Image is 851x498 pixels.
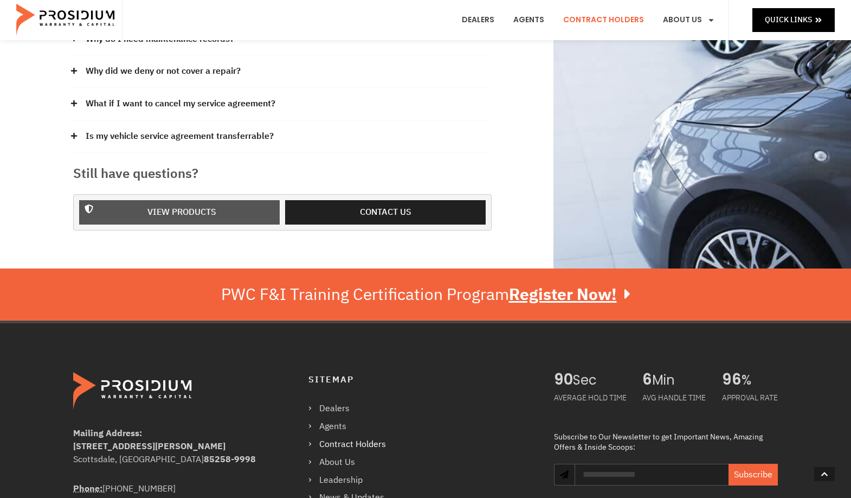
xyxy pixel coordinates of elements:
[86,63,241,79] a: Why did we deny or not cover a repair?
[73,427,142,440] b: Mailing Address:
[73,164,492,183] h3: Still have questions?
[86,96,275,112] a: What if I want to cancel my service agreement?
[509,282,617,307] u: Register Now!
[360,205,411,220] span: Contact us
[73,120,492,153] div: Is my vehicle service agreement transferrable?
[308,455,397,470] a: About Us
[742,372,778,388] span: %
[221,285,630,304] div: PWC F&I Training Certification Program
[73,482,102,495] strong: Phone:
[73,88,492,120] div: What if I want to cancel my service agreement?
[86,129,274,144] a: Is my vehicle service agreement transferrable?
[752,8,835,31] a: Quick Links
[73,55,492,88] div: Why did we deny or not cover a repair?
[73,440,225,453] b: [STREET_ADDRESS][PERSON_NAME]
[642,388,706,407] div: AVG HANDLE TIME
[308,437,397,452] a: Contract Holders
[642,372,652,388] span: 6
[308,372,532,388] h4: Sitemap
[308,419,397,435] a: Agents
[722,372,742,388] span: 96
[573,372,627,388] span: Sec
[204,453,256,466] b: 85258-9998
[285,200,486,225] a: Contact us
[554,372,573,388] span: 90
[308,401,397,417] a: Dealers
[147,205,216,220] span: View Products
[765,13,812,27] span: Quick Links
[734,468,772,481] span: Subscribe
[73,482,102,495] abbr: Phone Number
[554,388,627,407] div: AVERAGE HOLD TIME
[554,432,778,453] div: Subscribe to Our Newsletter to get Important News, Amazing Offers & Inside Scoops:
[308,473,397,488] a: Leadership
[722,388,778,407] div: APPROVAL RATE
[575,464,778,496] form: Newsletter Form
[652,372,706,388] span: Min
[73,453,265,466] div: Scottsdale, [GEOGRAPHIC_DATA]
[79,200,280,225] a: View Products
[728,464,778,486] button: Subscribe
